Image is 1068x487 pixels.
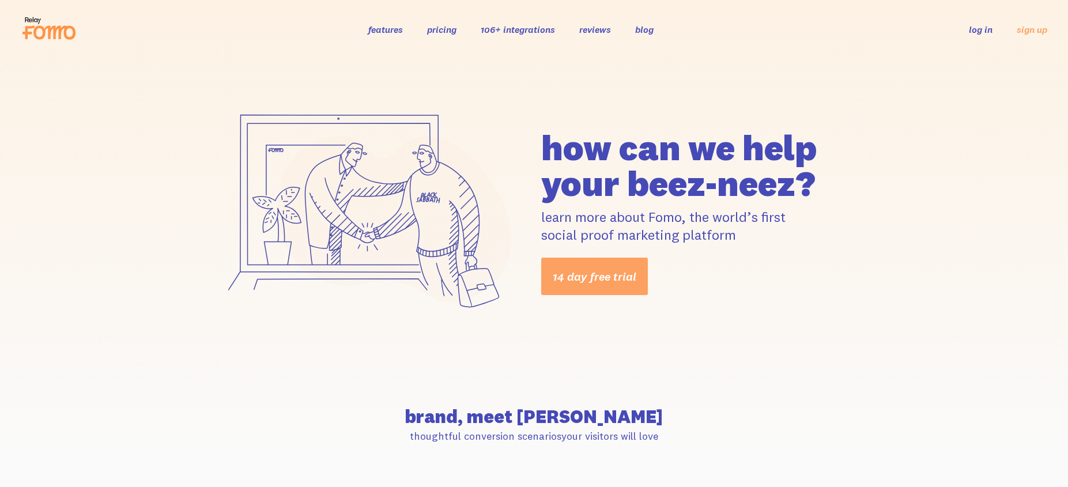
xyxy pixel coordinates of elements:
a: 106+ integrations [481,24,555,35]
h2: brand, meet [PERSON_NAME] [213,407,856,426]
h1: how can we help your beez-neez? [541,130,856,201]
a: sign up [1017,24,1047,36]
p: thoughtful conversion scenarios your visitors will love [213,429,856,443]
a: features [368,24,403,35]
a: blog [635,24,654,35]
a: 14 day free trial [541,258,648,295]
a: log in [969,24,992,35]
p: learn more about Fomo, the world’s first social proof marketing platform [541,208,856,244]
a: reviews [579,24,611,35]
a: pricing [427,24,456,35]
